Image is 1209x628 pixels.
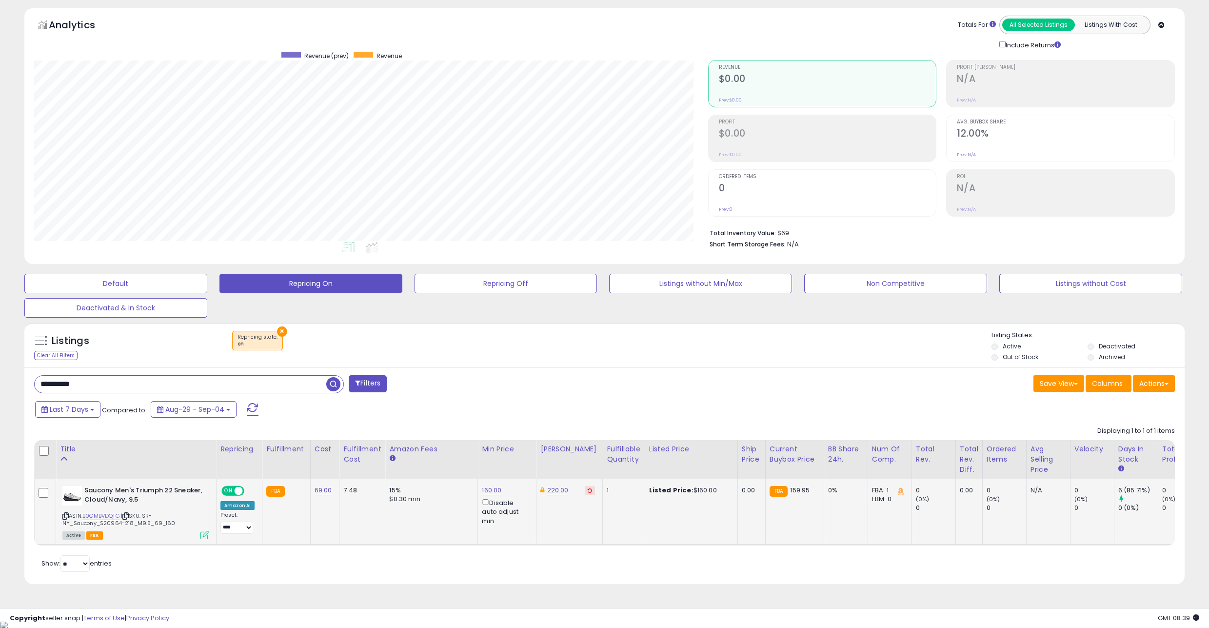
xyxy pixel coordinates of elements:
[1033,375,1084,392] button: Save View
[62,486,82,506] img: 31HHt0UB1NL._SL40_.jpg
[126,613,169,623] a: Privacy Policy
[102,405,147,415] span: Compared to:
[1074,504,1114,512] div: 0
[960,444,978,475] div: Total Rev. Diff.
[992,39,1072,50] div: Include Returns
[1118,504,1158,512] div: 0 (0%)
[872,444,908,465] div: Num of Comp.
[1097,426,1175,436] div: Displaying 1 to 1 of 1 items
[609,274,792,293] button: Listings without Min/Max
[86,531,103,540] span: FBA
[828,444,864,465] div: BB Share 24h.
[52,334,89,348] h5: Listings
[34,351,78,360] div: Clear All Filters
[222,487,235,495] span: ON
[547,486,569,495] a: 220.00
[482,497,529,526] div: Disable auto adjust min
[389,454,395,463] small: Amazon Fees.
[719,206,733,212] small: Prev: 0
[266,486,284,497] small: FBA
[957,128,1174,141] h2: 12.00%
[719,182,936,196] h2: 0
[238,341,277,347] div: on
[220,501,255,510] div: Amazon AI
[41,559,112,568] span: Show: entries
[482,444,532,454] div: Min Price
[35,401,100,418] button: Last 7 Days
[649,444,733,454] div: Listed Price
[1074,19,1147,31] button: Listings With Cost
[389,444,474,454] div: Amazon Fees
[957,73,1174,86] h2: N/A
[1002,19,1075,31] button: All Selected Listings
[219,274,402,293] button: Repricing On
[804,274,987,293] button: Non Competitive
[987,504,1026,512] div: 0
[710,229,776,237] b: Total Inventory Value:
[1162,486,1202,495] div: 0
[24,274,207,293] button: Default
[266,444,306,454] div: Fulfillment
[1086,375,1131,392] button: Columns
[1133,375,1175,392] button: Actions
[343,444,381,465] div: Fulfillment Cost
[165,405,224,414] span: Aug-29 - Sep-04
[377,52,402,60] span: Revenue
[957,97,976,103] small: Prev: N/A
[60,444,212,454] div: Title
[1003,353,1038,361] label: Out of Stock
[742,444,761,465] div: Ship Price
[957,206,976,212] small: Prev: N/A
[84,486,203,506] b: Saucony Men's Triumph 22 Sneaker, Cloud/Navy, 9.5
[349,375,387,392] button: Filters
[710,226,1168,238] li: $69
[24,298,207,318] button: Deactivated & In Stock
[151,401,237,418] button: Aug-29 - Sep-04
[719,128,936,141] h2: $0.00
[1162,444,1198,465] div: Total Profit
[607,486,637,495] div: 1
[607,444,640,465] div: Fulfillable Quantity
[828,486,860,495] div: 0%
[1099,342,1135,350] label: Deactivated
[770,444,820,465] div: Current Buybox Price
[315,486,332,495] a: 69.00
[389,486,470,495] div: 15%
[243,487,258,495] span: OFF
[719,152,742,158] small: Prev: $0.00
[1003,342,1021,350] label: Active
[960,486,975,495] div: 0.00
[987,444,1022,465] div: Ordered Items
[315,444,336,454] div: Cost
[1074,486,1114,495] div: 0
[719,65,936,70] span: Revenue
[957,152,976,158] small: Prev: N/A
[916,486,955,495] div: 0
[50,405,88,414] span: Last 7 Days
[649,486,730,495] div: $160.00
[719,73,936,86] h2: $0.00
[742,486,758,495] div: 0.00
[916,495,930,503] small: (0%)
[1031,486,1063,495] div: N/A
[304,52,349,60] span: Revenue (prev)
[10,614,169,623] div: seller snap | |
[220,512,255,534] div: Preset:
[991,331,1185,340] p: Listing States:
[1118,444,1154,465] div: Days In Stock
[957,182,1174,196] h2: N/A
[957,120,1174,125] span: Avg. Buybox Share
[220,444,258,454] div: Repricing
[62,512,176,527] span: | SKU: SR-NY_Saucony_S20964-218_M9.5_69_160
[1074,495,1088,503] small: (0%)
[82,512,119,520] a: B0CMBVDQTG
[770,486,788,497] small: FBA
[1162,504,1202,512] div: 0
[482,486,501,495] a: 160.00
[49,18,114,34] h5: Analytics
[872,495,904,504] div: FBM: 0
[238,333,277,348] span: Repricing state :
[389,495,470,504] div: $0.30 min
[872,486,904,495] div: FBA: 1
[1099,353,1125,361] label: Archived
